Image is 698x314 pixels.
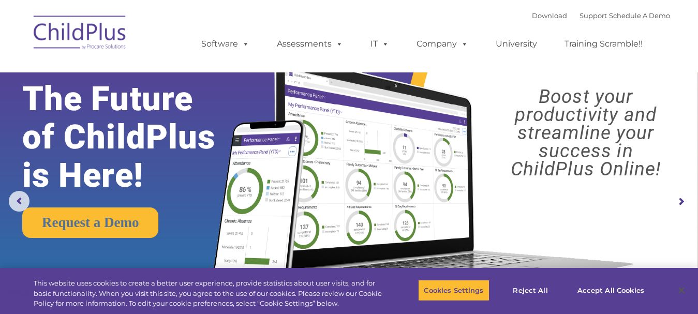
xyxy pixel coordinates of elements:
[34,278,384,309] div: This website uses cookies to create a better user experience, provide statistics about user visit...
[144,111,188,118] span: Phone number
[28,8,132,60] img: ChildPlus by Procare Solutions
[482,87,689,178] rs-layer: Boost your productivity and streamline your success in ChildPlus Online!
[670,279,693,302] button: Close
[532,11,670,20] font: |
[266,34,353,54] a: Assessments
[554,34,653,54] a: Training Scramble!!
[498,279,563,301] button: Reject All
[418,279,489,301] button: Cookies Settings
[609,11,670,20] a: Schedule A Demo
[22,80,245,195] rs-layer: The Future of ChildPlus is Here!
[532,11,567,20] a: Download
[580,11,607,20] a: Support
[485,34,547,54] a: University
[144,68,175,76] span: Last name
[22,207,158,238] a: Request a Demo
[360,34,399,54] a: IT
[191,34,260,54] a: Software
[572,279,650,301] button: Accept All Cookies
[406,34,479,54] a: Company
